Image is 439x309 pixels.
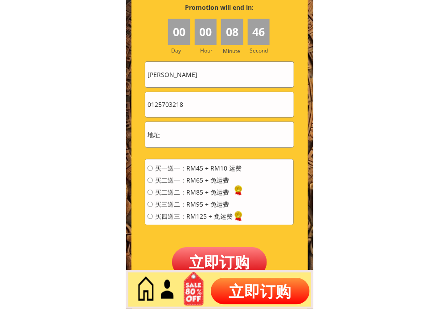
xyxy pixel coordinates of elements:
[223,47,242,55] h3: Minute
[155,189,242,195] span: 买二送二：RM85 + 免运费
[145,122,293,147] input: 地址
[155,201,242,207] span: 买三送二：RM95 + 免运费
[145,62,293,87] input: 姓名
[155,177,242,183] span: 买二送一：RM65 + 免运费
[200,46,219,55] h3: Hour
[145,92,293,117] input: 电话
[211,278,310,305] p: 立即订购
[250,46,272,55] h3: Second
[171,46,193,55] h3: Day
[172,247,267,277] p: 立即订购
[169,3,270,12] h3: Promotion will end in:
[155,165,242,171] span: 买一送一：RM45 + RM10 运费
[155,213,242,220] span: 买四送三：RM125 + 免运费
